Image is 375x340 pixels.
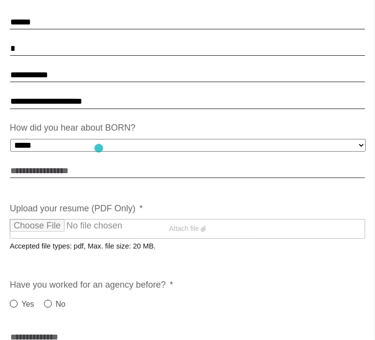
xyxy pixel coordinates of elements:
label: How did you hear about BORN? [10,122,135,134]
label: No [44,298,66,310]
label: Upload your resume (PDF Only) [10,203,143,214]
span: Accepted file types: pdf, Max. file size: 20 MB. [10,234,163,250]
label: Have you worked for an agency before? [10,279,173,291]
label: Yes [10,298,34,310]
label: Attach file [10,219,365,239]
